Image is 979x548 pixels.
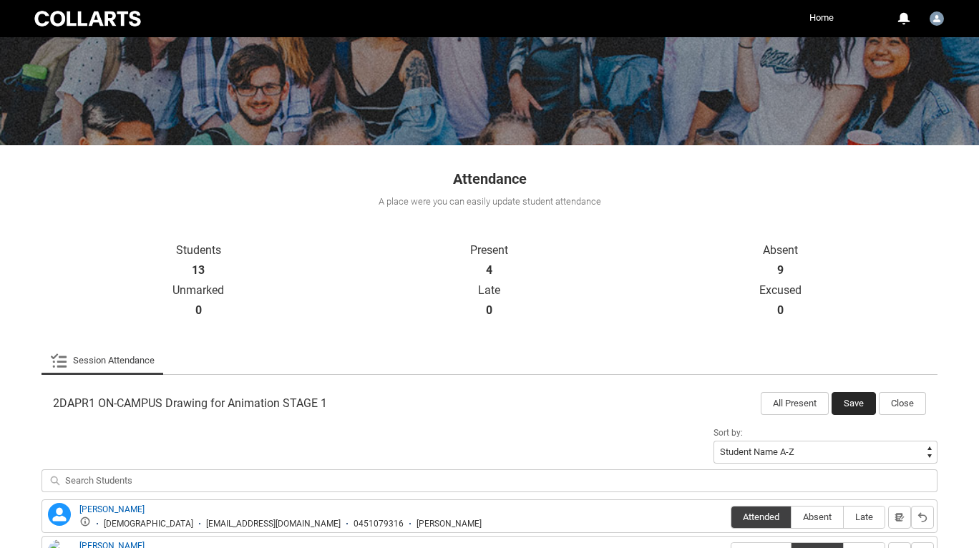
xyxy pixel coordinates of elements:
a: Home [806,7,837,29]
button: User Profile Yannis.Ye [926,6,948,29]
div: [DEMOGRAPHIC_DATA] [104,519,193,529]
div: [PERSON_NAME] [417,519,482,529]
span: Attendance [453,170,527,187]
button: Close [879,392,926,415]
p: Absent [635,243,926,258]
strong: 4 [486,263,492,278]
button: All Present [761,392,829,415]
div: 0451079316 [354,519,404,529]
button: Notes [888,506,911,529]
lightning-icon: Alicia Marley [48,503,71,526]
img: Yannis.Ye [930,11,944,26]
p: Present [344,243,635,258]
strong: 0 [195,303,202,318]
p: Excused [635,283,926,298]
button: Reset [911,506,934,529]
span: 2DAPR1 ON-CAMPUS Drawing for Animation STAGE 1 [53,396,327,411]
p: Unmarked [53,283,344,298]
a: Session Attendance [50,346,155,375]
span: Late [844,512,885,522]
span: Attended [731,512,791,522]
span: Sort by: [713,428,743,438]
strong: 13 [192,263,205,278]
strong: 9 [777,263,784,278]
p: Late [344,283,635,298]
p: Students [53,243,344,258]
div: [EMAIL_ADDRESS][DOMAIN_NAME] [206,519,341,529]
li: Session Attendance [42,346,163,375]
strong: 0 [486,303,492,318]
strong: 0 [777,303,784,318]
div: A place were you can easily update student attendance [40,195,939,209]
span: Absent [792,512,843,522]
a: [PERSON_NAME] [79,504,145,514]
input: Search Students [42,469,937,492]
button: Save [832,392,876,415]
